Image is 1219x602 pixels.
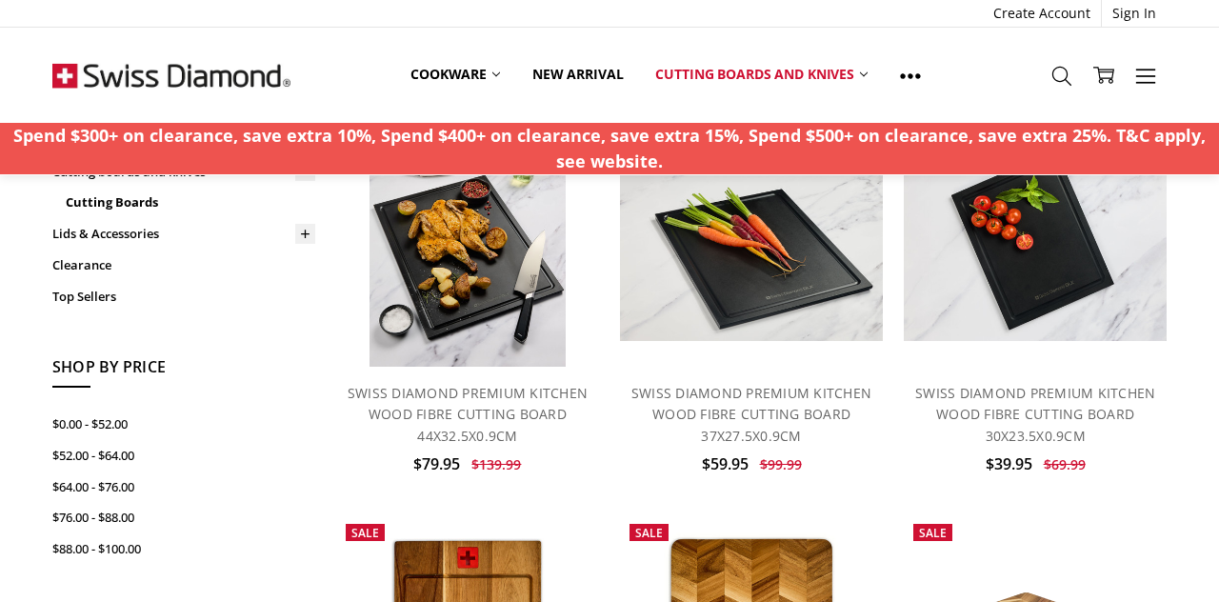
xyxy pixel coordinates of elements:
[516,53,639,95] a: New arrival
[986,453,1032,474] span: $39.95
[760,455,802,473] span: $99.99
[904,104,1167,367] a: SWISS DIAMOND PREMIUM KITCHEN WOOD FIBRE CUTTING BOARD 30X23.5X0.9CM
[52,409,315,440] a: $0.00 - $52.00
[52,472,315,503] a: $64.00 - $76.00
[639,53,884,95] a: Cutting boards and knives
[52,28,290,123] img: Free Shipping On Every Order
[620,130,883,341] img: SWISS DIAMOND PREMIUM KITCHEN WOOD FIBRE CUTTING BOARD 37X27.5X0.9CM
[52,355,315,388] h5: Shop By Price
[351,525,379,541] span: Sale
[413,453,460,474] span: $79.95
[52,440,315,472] a: $52.00 - $64.00
[620,104,883,367] a: SWISS DIAMOND PREMIUM KITCHEN WOOD FIBRE CUTTING BOARD 37X27.5X0.9CM
[919,525,947,541] span: Sale
[635,525,663,541] span: Sale
[915,384,1155,445] a: SWISS DIAMOND PREMIUM KITCHEN WOOD FIBRE CUTTING BOARD 30X23.5X0.9CM
[52,218,315,250] a: Lids & Accessories
[52,250,315,281] a: Clearance
[394,53,516,95] a: Cookware
[66,187,315,218] a: Cutting Boards
[631,384,871,445] a: SWISS DIAMOND PREMIUM KITCHEN WOOD FIBRE CUTTING BOARD 37X27.5X0.9CM
[10,123,1209,174] p: Spend $300+ on clearance, save extra 10%, Spend $400+ on clearance, save extra 15%, Spend $500+ o...
[884,53,937,96] a: Show All
[702,453,749,474] span: $59.95
[370,104,567,367] img: SWISS DIAMOND PREMIUM KITCHEN WOOD FIBRE CUTTING BOARD 44X32.5X0.9CM
[904,130,1167,341] img: SWISS DIAMOND PREMIUM KITCHEN WOOD FIBRE CUTTING BOARD 30X23.5X0.9CM
[52,533,315,565] a: $88.00 - $100.00
[471,455,521,473] span: $139.99
[336,104,599,367] a: SWISS DIAMOND PREMIUM KITCHEN WOOD FIBRE CUTTING BOARD 44X32.5X0.9CM
[1044,455,1086,473] span: $69.99
[52,502,315,533] a: $76.00 - $88.00
[52,281,315,312] a: Top Sellers
[348,384,588,445] a: SWISS DIAMOND PREMIUM KITCHEN WOOD FIBRE CUTTING BOARD 44X32.5X0.9CM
